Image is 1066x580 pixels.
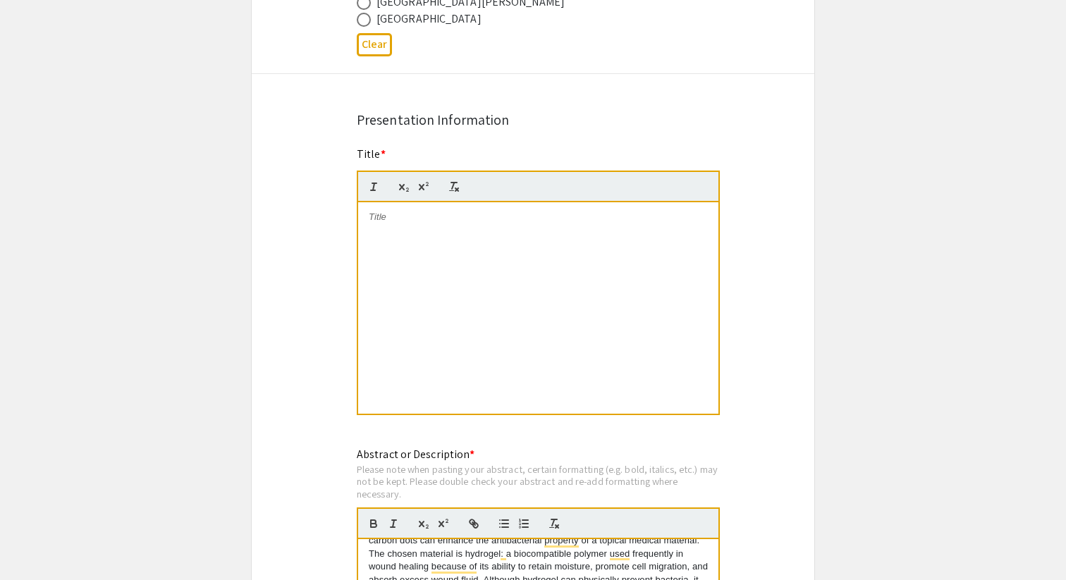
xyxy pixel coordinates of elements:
mat-label: Title [357,147,386,161]
mat-label: Abstract or Description [357,447,474,462]
div: Please note when pasting your abstract, certain formatting (e.g. bold, italics, etc.) may not be ... [357,463,720,500]
button: Clear [357,33,392,56]
div: [GEOGRAPHIC_DATA] [376,11,482,27]
div: Presentation Information [357,109,709,130]
iframe: Chat [11,517,60,569]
